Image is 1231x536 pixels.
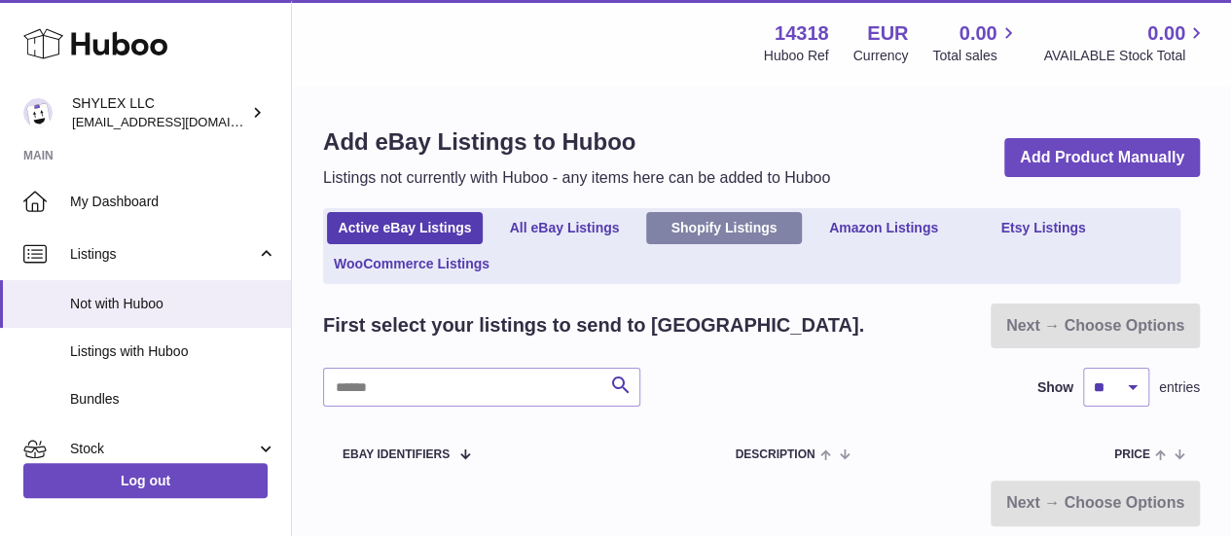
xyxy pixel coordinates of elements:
[323,167,830,189] p: Listings not currently with Huboo - any items here can be added to Huboo
[23,98,53,127] img: internalAdmin-14318@internal.huboo.com
[327,212,483,244] a: Active eBay Listings
[323,126,830,158] h1: Add eBay Listings to Huboo
[1004,138,1200,178] a: Add Product Manually
[867,20,908,47] strong: EUR
[1037,378,1073,397] label: Show
[70,342,276,361] span: Listings with Huboo
[806,212,961,244] a: Amazon Listings
[1147,20,1185,47] span: 0.00
[1043,20,1208,65] a: 0.00 AVAILABLE Stock Total
[72,114,286,129] span: [EMAIL_ADDRESS][DOMAIN_NAME]
[72,94,247,131] div: SHYLEX LLC
[735,448,815,461] span: Description
[70,295,276,313] span: Not with Huboo
[764,47,829,65] div: Huboo Ref
[70,245,256,264] span: Listings
[932,47,1019,65] span: Total sales
[959,20,997,47] span: 0.00
[70,440,256,458] span: Stock
[853,47,909,65] div: Currency
[965,212,1121,244] a: Etsy Listings
[932,20,1019,65] a: 0.00 Total sales
[1114,448,1150,461] span: Price
[23,463,268,498] a: Log out
[343,448,450,461] span: eBay Identifiers
[646,212,802,244] a: Shopify Listings
[487,212,642,244] a: All eBay Listings
[323,312,864,339] h2: First select your listings to send to [GEOGRAPHIC_DATA].
[1159,378,1200,397] span: entries
[775,20,829,47] strong: 14318
[1043,47,1208,65] span: AVAILABLE Stock Total
[327,248,496,280] a: WooCommerce Listings
[70,193,276,211] span: My Dashboard
[70,390,276,409] span: Bundles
